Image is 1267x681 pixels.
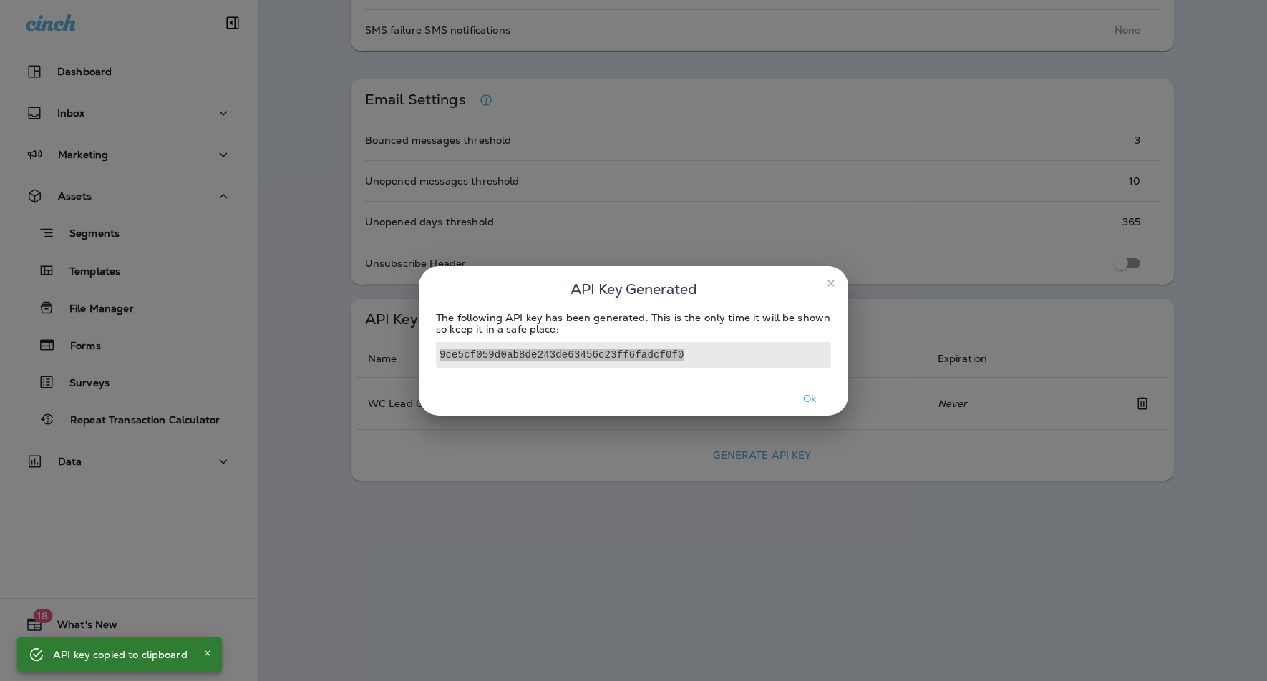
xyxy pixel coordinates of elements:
button: close [820,272,843,295]
button: Ok [783,388,837,410]
div: API key copied to clipboard [53,642,188,667]
code: 9ce5cf059d0ab8de243de63456c23ff6fadcf0f0 [436,342,831,368]
p: The following API key has been generated. This is the only time it will be shown so keep it in a ... [436,312,831,335]
span: API Key Generated [571,278,697,300]
button: Close [199,645,216,662]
